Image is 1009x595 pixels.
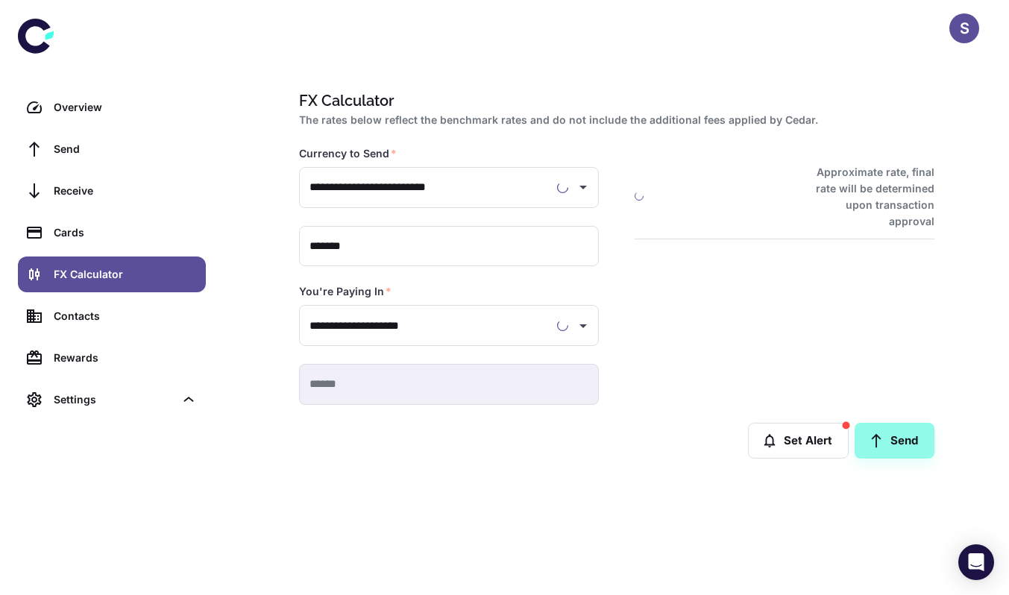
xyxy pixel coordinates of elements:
[18,131,206,167] a: Send
[949,13,979,43] button: S
[54,183,197,199] div: Receive
[18,215,206,251] a: Cards
[573,315,594,336] button: Open
[573,177,594,198] button: Open
[18,89,206,125] a: Overview
[958,544,994,580] div: Open Intercom Messenger
[18,298,206,334] a: Contacts
[18,340,206,376] a: Rewards
[855,423,934,459] a: Send
[18,382,206,418] div: Settings
[18,173,206,209] a: Receive
[54,99,197,116] div: Overview
[18,256,206,292] a: FX Calculator
[54,266,197,283] div: FX Calculator
[748,423,849,459] button: Set Alert
[799,164,934,230] h6: Approximate rate, final rate will be determined upon transaction approval
[299,146,397,161] label: Currency to Send
[54,224,197,241] div: Cards
[54,308,197,324] div: Contacts
[54,391,175,408] div: Settings
[299,284,392,299] label: You're Paying In
[299,89,928,112] h1: FX Calculator
[54,141,197,157] div: Send
[54,350,197,366] div: Rewards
